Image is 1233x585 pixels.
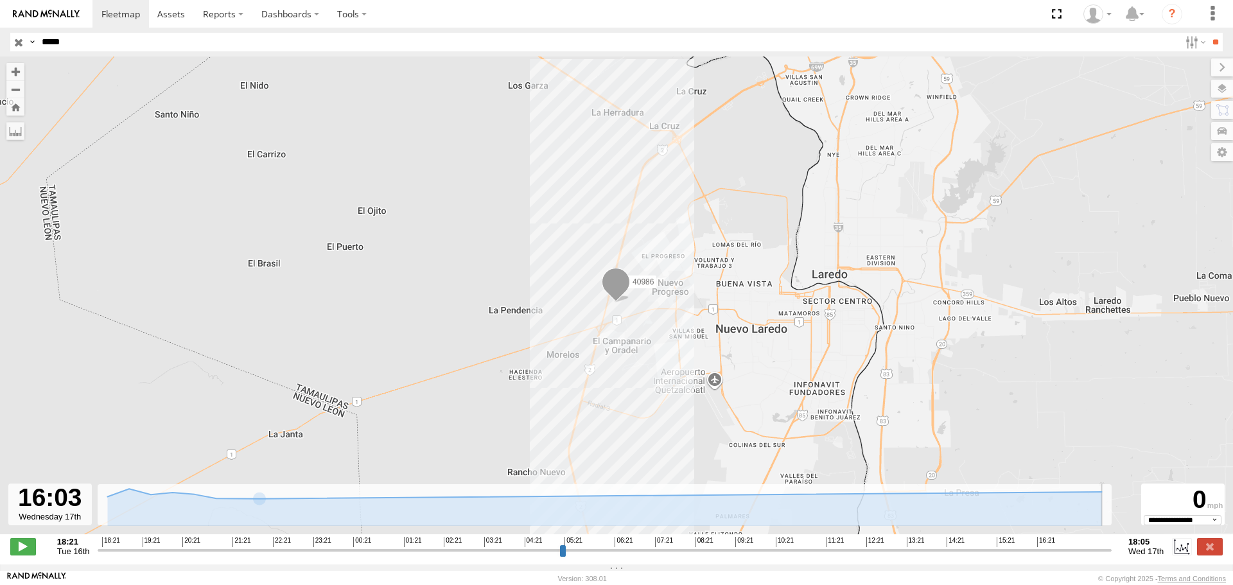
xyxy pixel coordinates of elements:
span: 22:21 [273,537,291,547]
span: 20:21 [182,537,200,547]
span: 14:21 [947,537,965,547]
span: 04:21 [525,537,543,547]
span: 09:21 [735,537,753,547]
div: 0 [1143,485,1223,515]
span: 07:21 [655,537,673,547]
span: 00:21 [353,537,371,547]
span: 11:21 [826,537,844,547]
div: © Copyright 2025 - [1098,575,1226,582]
span: 01:21 [404,537,422,547]
button: Zoom Home [6,98,24,116]
strong: 18:05 [1128,537,1164,546]
button: Zoom in [6,63,24,80]
span: Wed 17th Sep 2025 [1128,546,1164,556]
span: 08:21 [695,537,713,547]
span: 18:21 [102,537,120,547]
span: 03:21 [484,537,502,547]
span: 13:21 [907,537,925,547]
span: 23:21 [313,537,331,547]
div: Version: 308.01 [558,575,607,582]
strong: 18:21 [57,537,90,546]
span: 10:21 [776,537,794,547]
a: Terms and Conditions [1158,575,1226,582]
span: 05:21 [564,537,582,547]
span: 15:21 [997,537,1015,547]
i: ? [1162,4,1182,24]
img: rand-logo.svg [13,10,80,19]
span: 21:21 [232,537,250,547]
a: Visit our Website [7,572,66,585]
button: Zoom out [6,80,24,98]
span: Tue 16th Sep 2025 [57,546,90,556]
span: 12:21 [866,537,884,547]
label: Map Settings [1211,143,1233,161]
label: Close [1197,538,1223,555]
span: 19:21 [143,537,161,547]
span: 16:21 [1037,537,1055,547]
label: Search Query [27,33,37,51]
span: 40986 [633,277,654,286]
span: 06:21 [615,537,633,547]
div: Caseta Laredo TX [1079,4,1116,24]
label: Measure [6,122,24,140]
label: Play/Stop [10,538,36,555]
label: Search Filter Options [1180,33,1208,51]
span: 02:21 [444,537,462,547]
